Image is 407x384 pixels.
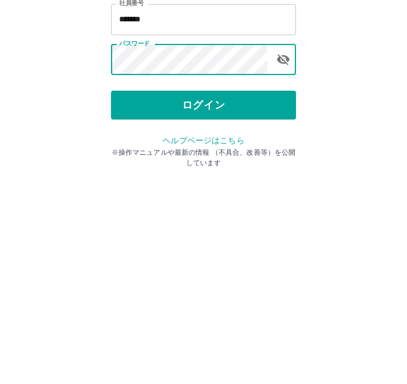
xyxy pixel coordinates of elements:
[166,73,242,95] h2: ログイン
[119,108,143,117] label: 社員番号
[111,256,296,277] p: ※操作マニュアルや最新の情報 （不具合、改善等）を公開しています
[111,200,296,229] button: ログイン
[119,148,150,157] label: パスワード
[162,245,244,254] a: ヘルプページはこちら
